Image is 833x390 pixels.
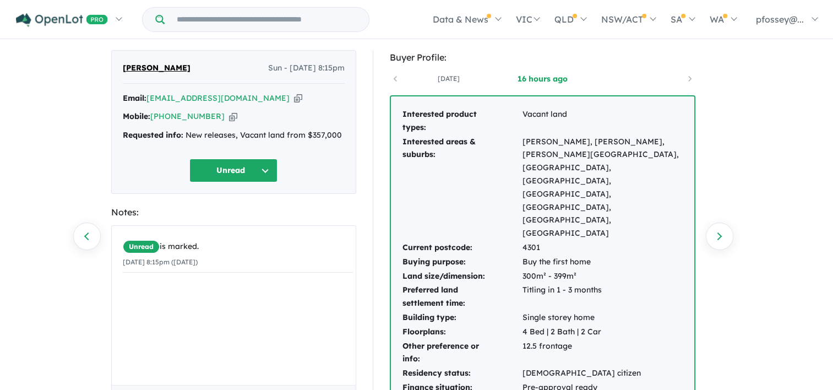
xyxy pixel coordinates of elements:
[522,325,683,339] td: 4 Bed | 2 Bath | 2 Car
[522,269,683,284] td: 300m² - 399m²
[522,241,683,255] td: 4301
[123,62,190,75] span: [PERSON_NAME]
[123,258,198,266] small: [DATE] 8:15pm ([DATE])
[16,13,108,27] img: Openlot PRO Logo White
[402,325,522,339] td: Floorplans:
[167,8,367,31] input: Try estate name, suburb, builder or developer
[229,111,237,122] button: Copy
[496,73,589,84] a: 16 hours ago
[123,111,150,121] strong: Mobile:
[146,93,290,103] a: [EMAIL_ADDRESS][DOMAIN_NAME]
[522,339,683,367] td: 12.5 frontage
[294,93,302,104] button: Copy
[402,283,522,311] td: Preferred land settlement time:
[402,366,522,381] td: Residency status:
[150,111,225,121] a: [PHONE_NUMBER]
[123,93,146,103] strong: Email:
[402,255,522,269] td: Buying purpose:
[522,107,683,135] td: Vacant land
[402,73,496,84] a: [DATE]
[268,62,345,75] span: Sun - [DATE] 8:15pm
[522,311,683,325] td: Single storey home
[390,50,695,65] div: Buyer Profile:
[402,135,522,241] td: Interested areas & suburbs:
[402,339,522,367] td: Other preference or info:
[522,255,683,269] td: Buy the first home
[522,366,683,381] td: [DEMOGRAPHIC_DATA] citizen
[402,311,522,325] td: Building type:
[123,130,183,140] strong: Requested info:
[756,14,804,25] span: pfossey@...
[402,269,522,284] td: Land size/dimension:
[522,283,683,311] td: Titling in 1 - 3 months
[123,240,160,253] span: Unread
[123,240,353,253] div: is marked.
[111,205,356,220] div: Notes:
[522,135,683,241] td: [PERSON_NAME], [PERSON_NAME], [PERSON_NAME][GEOGRAPHIC_DATA], [GEOGRAPHIC_DATA], [GEOGRAPHIC_DATA...
[402,241,522,255] td: Current postcode:
[402,107,522,135] td: Interested product types:
[123,129,345,142] div: New releases, Vacant land from $357,000
[189,159,277,182] button: Unread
